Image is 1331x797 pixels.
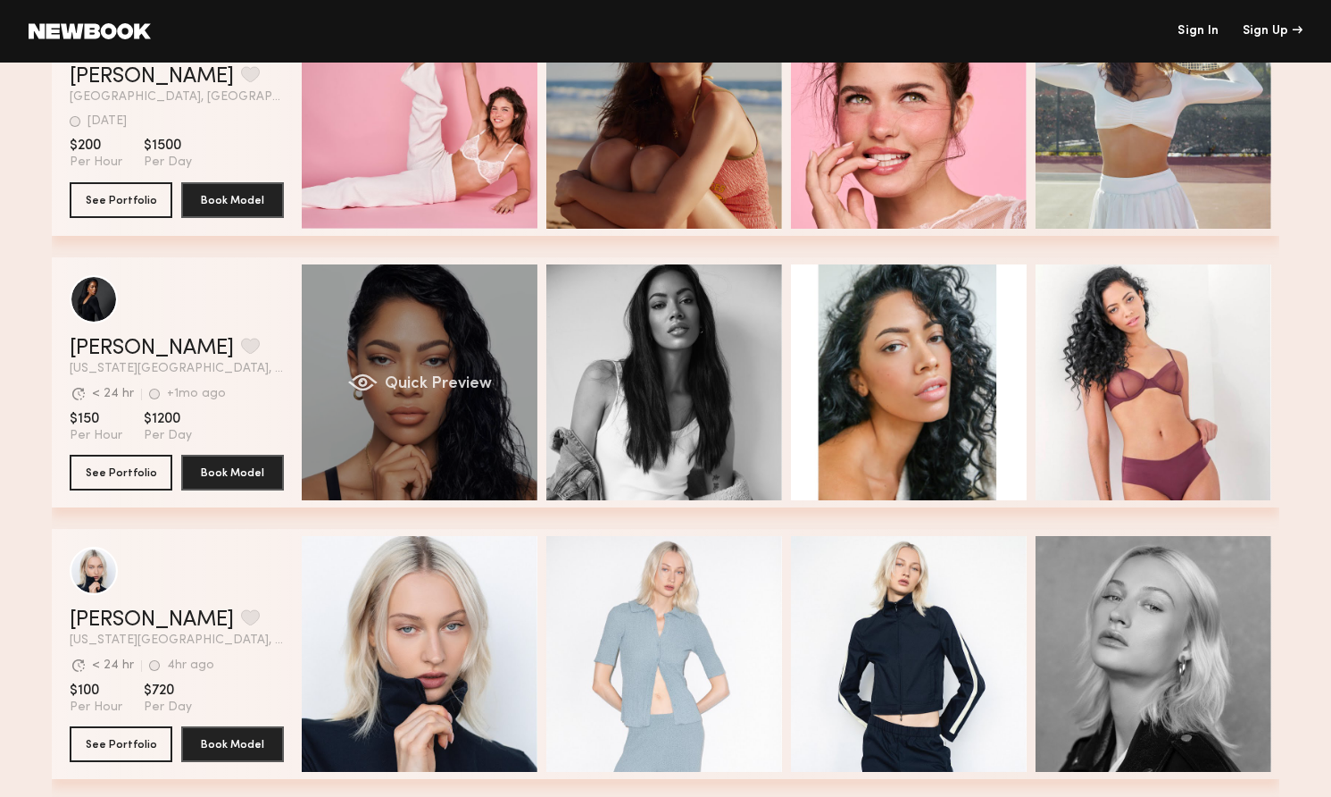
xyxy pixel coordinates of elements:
span: Per Hour [70,428,122,444]
span: Per Day [144,700,192,716]
button: Book Model [181,182,284,218]
span: Per Day [144,155,192,171]
span: $1500 [144,137,192,155]
span: $150 [70,410,122,428]
a: [PERSON_NAME] [70,338,234,359]
span: $1200 [144,410,192,428]
a: [PERSON_NAME] [70,609,234,631]
div: < 24 hr [92,388,134,400]
span: Quick Preview [385,376,492,392]
div: 4hr ago [167,659,214,672]
button: See Portfolio [70,455,172,491]
span: $720 [144,682,192,700]
div: [DATE] [87,115,127,128]
span: Per Hour [70,155,122,171]
div: Sign Up [1243,25,1302,38]
button: See Portfolio [70,182,172,218]
button: See Portfolio [70,726,172,762]
span: [US_STATE][GEOGRAPHIC_DATA], [GEOGRAPHIC_DATA] [70,363,284,375]
div: < 24 hr [92,659,134,672]
a: Sign In [1177,25,1219,38]
a: [PERSON_NAME] [70,66,234,88]
span: [US_STATE][GEOGRAPHIC_DATA], [GEOGRAPHIC_DATA] [70,634,284,647]
span: $200 [70,137,122,155]
span: [GEOGRAPHIC_DATA], [GEOGRAPHIC_DATA] [70,91,284,104]
button: Book Model [181,455,284,491]
span: Per Hour [70,700,122,716]
span: $100 [70,682,122,700]
span: Per Day [144,428,192,444]
div: +1mo ago [167,388,226,400]
button: Book Model [181,726,284,762]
